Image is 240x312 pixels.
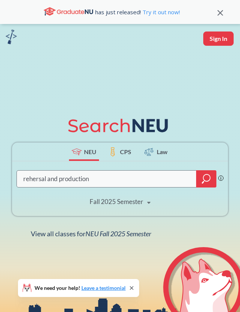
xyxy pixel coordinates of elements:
span: Law [157,147,168,156]
span: CPS [120,147,131,156]
a: Leave a testimonial [81,285,126,291]
a: Try it out now! [141,8,180,16]
svg: magnifying glass [202,174,211,184]
img: sandbox logo [6,30,17,44]
span: NEU [84,147,96,156]
div: magnifying glass [196,170,216,187]
span: We need your help! [34,285,126,291]
button: Sign In [203,31,234,46]
span: View all classes for [31,229,151,238]
div: Fall 2025 Semester [90,198,143,206]
span: NEU Fall 2025 Semester [85,229,151,238]
input: Class, professor, course number, "phrase" [22,171,191,186]
a: sandbox logo [6,30,17,46]
span: has just released! [95,8,180,16]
